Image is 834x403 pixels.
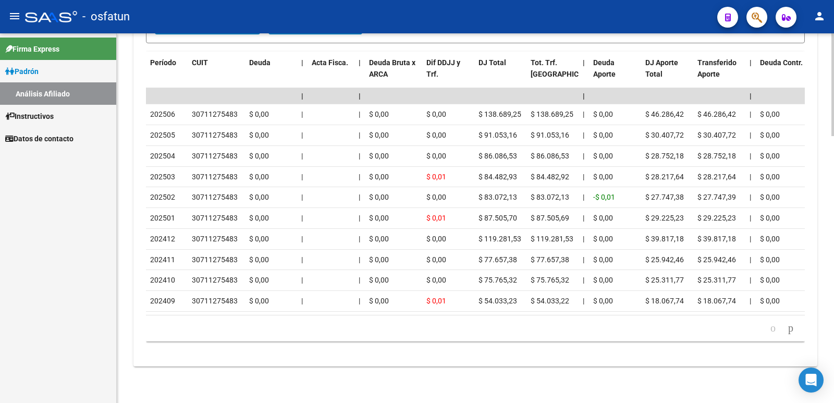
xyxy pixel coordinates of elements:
[249,255,269,264] span: $ 0,00
[750,235,751,243] span: |
[760,58,803,67] span: Deuda Contr.
[531,58,602,79] span: Tot. Trf. [GEOGRAPHIC_DATA]
[426,255,446,264] span: $ 0,00
[369,58,415,79] span: Deuda Bruta x ARCA
[301,255,303,264] span: |
[645,193,684,201] span: $ 27.747,38
[697,276,736,284] span: $ 25.311,77
[359,92,361,100] span: |
[474,52,526,97] datatable-header-cell: DJ Total
[249,193,269,201] span: $ 0,00
[192,191,238,203] div: 30711275483
[369,255,389,264] span: $ 0,00
[531,193,569,201] span: $ 83.072,13
[593,193,615,201] span: -$ 0,01
[531,110,573,118] span: $ 138.689,25
[583,193,584,201] span: |
[589,52,641,97] datatable-header-cell: Deuda Aporte
[369,214,389,222] span: $ 0,00
[593,173,613,181] span: $ 0,00
[301,131,303,139] span: |
[645,173,684,181] span: $ 28.217,64
[192,254,238,266] div: 30711275483
[760,276,780,284] span: $ 0,00
[645,110,684,118] span: $ 46.286,42
[426,276,446,284] span: $ 0,00
[5,133,73,144] span: Datos de contacto
[531,152,569,160] span: $ 86.086,53
[249,297,269,305] span: $ 0,00
[359,152,360,160] span: |
[301,92,303,100] span: |
[365,52,422,97] datatable-header-cell: Deuda Bruta x ARCA
[760,131,780,139] span: $ 0,00
[750,131,751,139] span: |
[750,58,752,67] span: |
[245,52,297,97] datatable-header-cell: Deuda
[593,276,613,284] span: $ 0,00
[760,193,780,201] span: $ 0,00
[192,129,238,141] div: 30711275483
[760,173,780,181] span: $ 0,00
[645,297,684,305] span: $ 18.067,74
[645,235,684,243] span: $ 39.817,18
[750,193,751,201] span: |
[766,323,780,334] a: go to previous page
[249,214,269,222] span: $ 0,00
[479,193,517,201] span: $ 83.072,13
[645,255,684,264] span: $ 25.942,46
[426,235,446,243] span: $ 0,00
[359,255,360,264] span: |
[583,152,584,160] span: |
[150,255,175,264] span: 202411
[697,297,736,305] span: $ 18.067,74
[645,276,684,284] span: $ 25.311,77
[479,110,521,118] span: $ 138.689,25
[479,131,517,139] span: $ 91.053,16
[579,52,589,97] datatable-header-cell: |
[697,110,736,118] span: $ 46.286,42
[426,193,446,201] span: $ 0,00
[426,58,460,79] span: Dif DDJJ y Trf.
[188,52,245,97] datatable-header-cell: CUIT
[249,152,269,160] span: $ 0,00
[301,276,303,284] span: |
[531,297,569,305] span: $ 54.033,22
[369,173,389,181] span: $ 0,00
[301,235,303,243] span: |
[583,276,584,284] span: |
[583,173,584,181] span: |
[479,297,517,305] span: $ 54.033,23
[593,58,616,79] span: Deuda Aporte
[750,110,751,118] span: |
[150,58,176,67] span: Período
[593,152,613,160] span: $ 0,00
[760,110,780,118] span: $ 0,00
[422,52,474,97] datatable-header-cell: Dif DDJJ y Trf.
[369,152,389,160] span: $ 0,00
[583,131,584,139] span: |
[593,255,613,264] span: $ 0,00
[146,52,188,97] datatable-header-cell: Período
[249,58,271,67] span: Deuda
[479,58,506,67] span: DJ Total
[697,235,736,243] span: $ 39.817,18
[583,235,584,243] span: |
[150,131,175,139] span: 202505
[693,52,745,97] datatable-header-cell: Transferido Aporte
[359,214,360,222] span: |
[5,43,59,55] span: Firma Express
[249,173,269,181] span: $ 0,00
[301,214,303,222] span: |
[593,235,613,243] span: $ 0,00
[593,297,613,305] span: $ 0,00
[593,214,613,222] span: $ 0,00
[369,131,389,139] span: $ 0,00
[301,193,303,201] span: |
[359,110,360,118] span: |
[760,214,780,222] span: $ 0,00
[697,58,737,79] span: Transferido Aporte
[583,297,584,305] span: |
[192,295,238,307] div: 30711275483
[583,214,584,222] span: |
